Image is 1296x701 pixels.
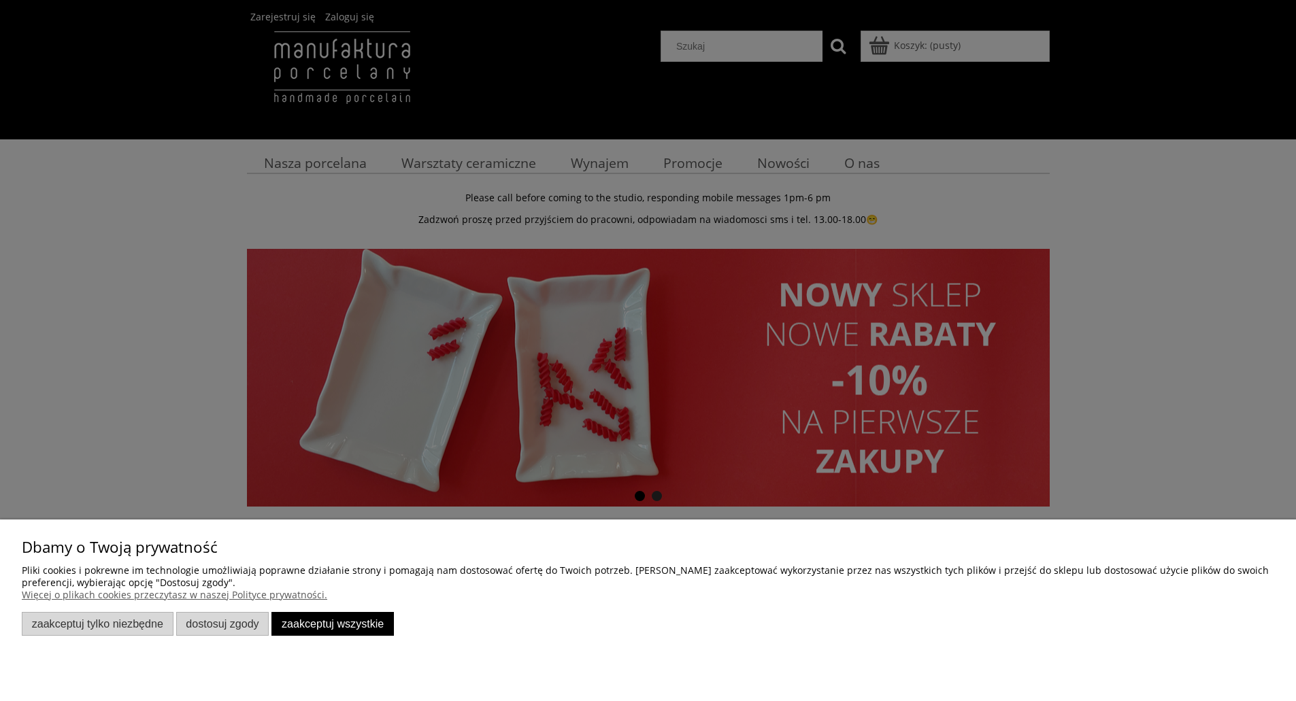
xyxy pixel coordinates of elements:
[22,564,1274,589] p: Pliki cookies i pokrewne im technologie umożliwiają poprawne działanie strony i pomagają nam dost...
[176,612,269,636] button: Dostosuj zgody
[22,541,1274,553] p: Dbamy o Twoją prywatność
[271,612,394,636] button: Zaakceptuj wszystkie
[22,612,173,636] button: Zaakceptuj tylko niezbędne
[22,588,327,601] a: Więcej o plikach cookies przeczytasz w naszej Polityce prywatności.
